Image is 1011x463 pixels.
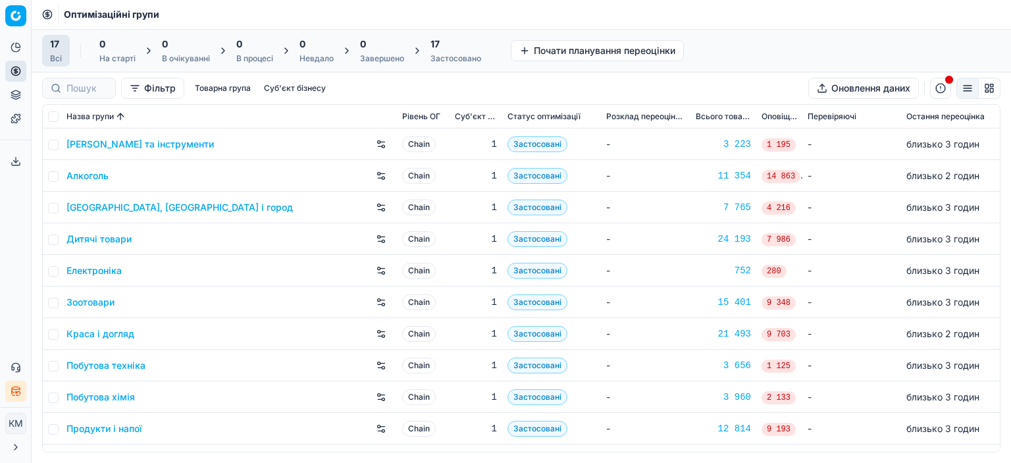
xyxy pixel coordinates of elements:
[66,422,142,435] a: Продукти і напої
[601,160,690,192] td: -
[402,168,436,184] span: Chain
[696,422,751,435] div: 12 814
[696,232,751,246] a: 24 193
[66,359,145,372] a: Побутова техніка
[601,286,690,318] td: -
[762,170,800,183] span: 14 863
[190,80,256,96] button: Товарна група
[66,138,214,151] a: [PERSON_NAME] та інструменти
[455,138,497,151] div: 1
[66,296,115,309] a: Зоотовари
[402,263,436,279] span: Chain
[402,358,436,373] span: Chain
[762,111,797,122] span: Оповіщення
[299,38,305,51] span: 0
[455,422,497,435] div: 1
[906,328,979,339] span: близько 2 годин
[762,265,787,278] span: 280
[906,391,979,402] span: близько 3 годин
[66,391,135,404] a: Побутова хімія
[696,201,751,214] a: 7 765
[808,78,919,99] button: Оновлення даних
[507,389,567,405] span: Застосовані
[66,169,109,182] a: Алкоголь
[66,82,107,95] input: Пошук
[762,296,796,310] span: 9 348
[507,326,567,342] span: Застосовані
[802,381,901,413] td: -
[906,202,979,213] span: близько 3 годин
[762,328,796,341] span: 9 703
[455,232,497,246] div: 1
[5,413,26,434] button: КM
[50,38,59,51] span: 17
[802,255,901,286] td: -
[762,423,796,436] span: 9 193
[802,160,901,192] td: -
[455,201,497,214] div: 1
[64,8,159,21] span: Оптимізаційні групи
[507,111,581,122] span: Статус оптимізації
[507,136,567,152] span: Застосовані
[360,38,366,51] span: 0
[601,192,690,223] td: -
[601,381,690,413] td: -
[696,359,751,372] a: 3 656
[696,111,751,122] span: Всього товарів
[606,111,685,122] span: Розклад переоцінювання
[802,286,901,318] td: -
[507,231,567,247] span: Застосовані
[802,128,901,160] td: -
[121,78,184,99] button: Фільтр
[808,111,856,122] span: Перевіряючі
[906,170,979,181] span: близько 2 годин
[114,110,127,123] button: Sorted by Назва групи ascending
[455,327,497,340] div: 1
[696,264,751,277] a: 752
[455,296,497,309] div: 1
[511,40,684,61] button: Почати планування переоцінки
[402,421,436,437] span: Chain
[762,360,796,373] span: 1 125
[402,136,436,152] span: Chain
[601,413,690,445] td: -
[455,359,497,372] div: 1
[162,38,168,51] span: 0
[402,326,436,342] span: Chain
[507,200,567,215] span: Застосовані
[50,53,62,64] div: Всі
[802,318,901,350] td: -
[507,421,567,437] span: Застосовані
[402,111,440,122] span: Рівень OГ
[455,391,497,404] div: 1
[802,223,901,255] td: -
[99,38,105,51] span: 0
[696,138,751,151] a: 3 223
[906,111,985,122] span: Остання переоцінка
[66,327,134,340] a: Краса і догляд
[601,223,690,255] td: -
[64,8,159,21] nav: breadcrumb
[601,128,690,160] td: -
[696,391,751,404] a: 3 960
[66,111,114,122] span: Назва групи
[601,318,690,350] td: -
[402,231,436,247] span: Chain
[236,53,273,64] div: В процесі
[906,360,979,371] span: близько 3 годин
[430,53,481,64] div: Застосовано
[507,263,567,279] span: Застосовані
[601,255,690,286] td: -
[402,200,436,215] span: Chain
[402,389,436,405] span: Chain
[455,111,497,122] span: Суб'єкт бізнесу
[696,296,751,309] div: 15 401
[66,264,122,277] a: Електроніка
[762,202,796,215] span: 4 216
[455,169,497,182] div: 1
[906,233,979,244] span: близько 3 годин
